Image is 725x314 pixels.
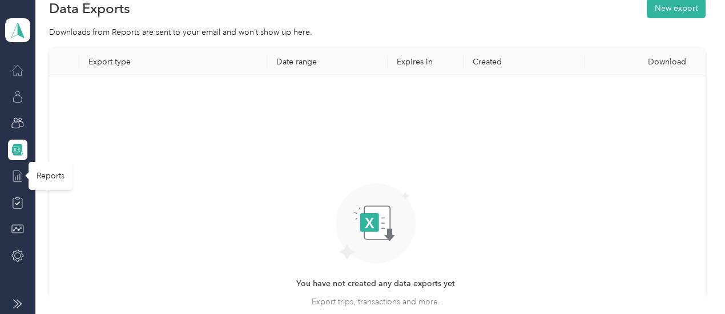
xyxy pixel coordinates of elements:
div: Downloads from Reports are sent to your email and won’t show up here. [49,26,705,38]
th: Date range [267,48,388,76]
th: Export type [79,48,267,76]
div: Download [594,57,696,67]
th: Expires in [388,48,463,76]
span: You have not created any data exports yet [296,278,455,290]
div: Reports [29,162,72,190]
iframe: Everlance-gr Chat Button Frame [661,250,725,314]
h1: Data Exports [49,2,130,14]
span: Export trips, transactions and more. [312,296,440,308]
th: Created [464,48,585,76]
